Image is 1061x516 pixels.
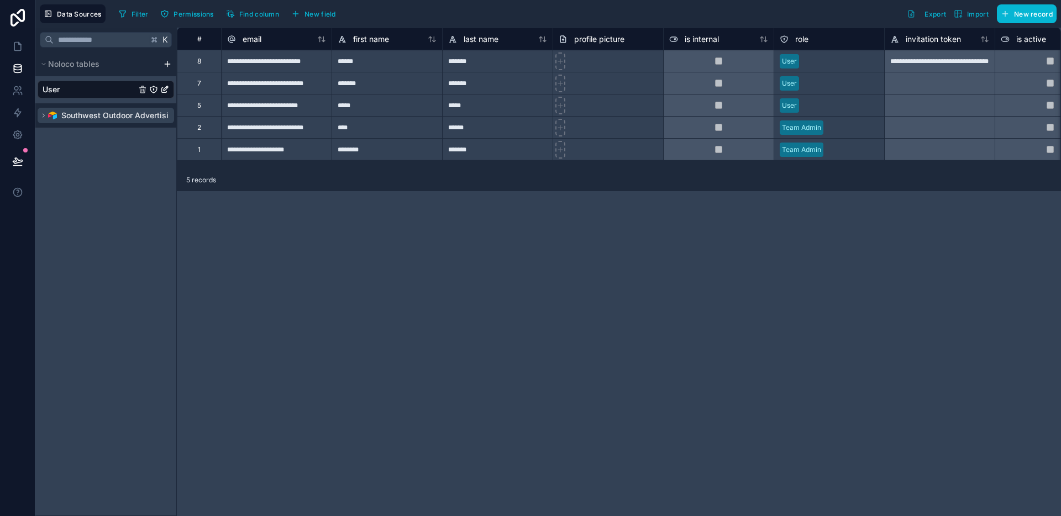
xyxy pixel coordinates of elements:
span: Find column [239,10,279,18]
span: is internal [685,34,719,45]
button: New field [287,6,340,22]
div: # [186,35,213,43]
div: User [782,101,797,110]
span: New field [304,10,336,18]
span: is active [1016,34,1046,45]
span: Import [967,10,989,18]
div: User [782,78,797,88]
a: Permissions [156,6,222,22]
div: 8 [197,57,201,66]
div: Team Admin [782,123,821,133]
span: Data Sources [57,10,102,18]
span: 5 records [186,176,216,185]
div: 2 [197,123,201,132]
span: K [161,36,169,44]
span: invitation token [906,34,961,45]
span: first name [353,34,389,45]
div: 7 [197,79,201,88]
span: Export [925,10,946,18]
button: Permissions [156,6,217,22]
div: 5 [197,101,201,110]
button: Data Sources [40,4,106,23]
span: email [243,34,261,45]
span: Permissions [174,10,213,18]
div: User [782,56,797,66]
button: Export [903,4,950,23]
button: Import [950,4,992,23]
button: Find column [222,6,283,22]
a: New record [992,4,1057,23]
button: Filter [114,6,153,22]
span: New record [1014,10,1053,18]
span: last name [464,34,498,45]
span: role [795,34,808,45]
span: Filter [132,10,149,18]
button: New record [997,4,1057,23]
div: 1 [198,145,201,154]
div: Team Admin [782,145,821,155]
span: profile picture [574,34,624,45]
